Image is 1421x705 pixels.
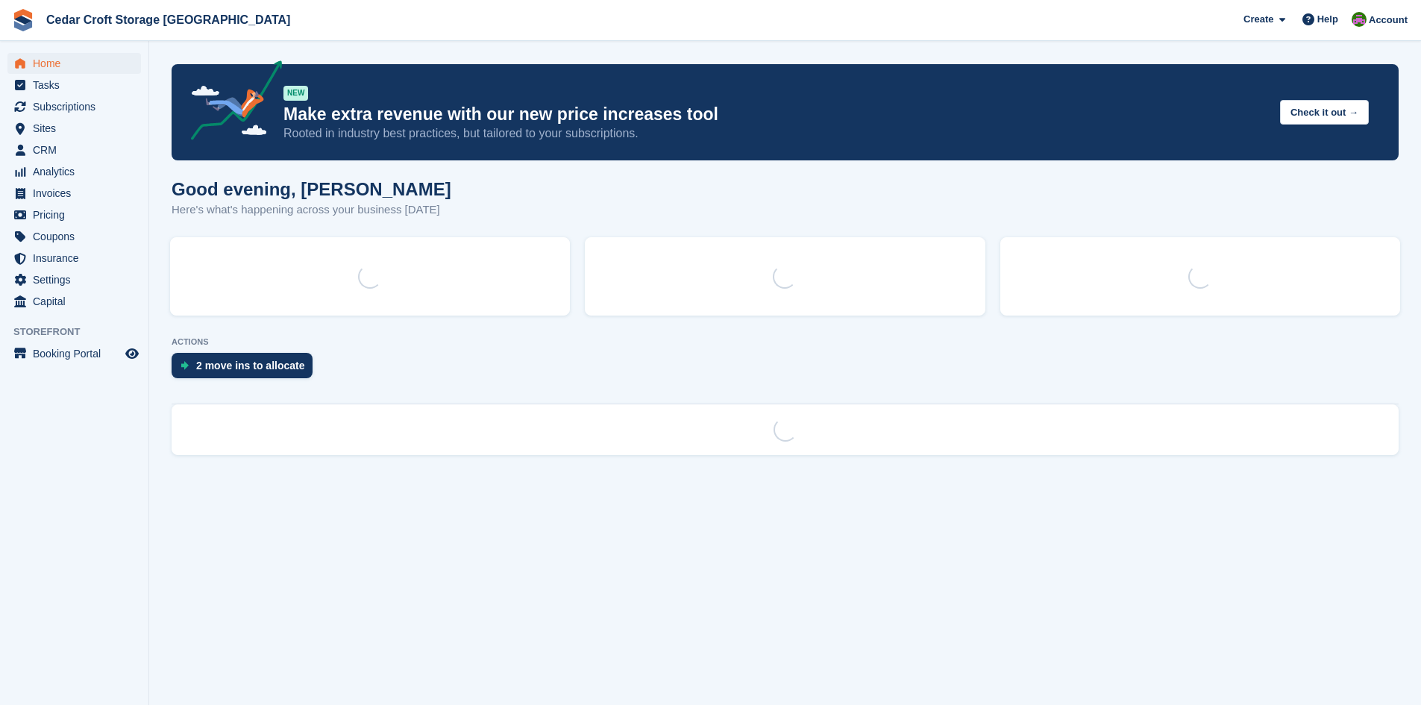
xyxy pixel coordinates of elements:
p: ACTIONS [172,337,1399,347]
span: Account [1369,13,1408,28]
span: Invoices [33,183,122,204]
a: 2 move ins to allocate [172,353,320,386]
a: menu [7,269,141,290]
div: NEW [283,86,308,101]
span: Sites [33,118,122,139]
a: menu [7,140,141,160]
span: Home [33,53,122,74]
p: Here's what's happening across your business [DATE] [172,201,451,219]
div: 2 move ins to allocate [196,360,305,372]
img: Mark Orchard [1352,12,1367,27]
p: Rooted in industry best practices, but tailored to your subscriptions. [283,125,1268,142]
span: Coupons [33,226,122,247]
a: menu [7,343,141,364]
a: menu [7,248,141,269]
span: Insurance [33,248,122,269]
h1: Good evening, [PERSON_NAME] [172,179,451,199]
span: Analytics [33,161,122,182]
a: Preview store [123,345,141,363]
a: menu [7,53,141,74]
a: menu [7,118,141,139]
img: stora-icon-8386f47178a22dfd0bd8f6a31ec36ba5ce8667c1dd55bd0f319d3a0aa187defe.svg [12,9,34,31]
a: menu [7,183,141,204]
span: Pricing [33,204,122,225]
a: menu [7,291,141,312]
img: price-adjustments-announcement-icon-8257ccfd72463d97f412b2fc003d46551f7dbcb40ab6d574587a9cd5c0d94... [178,60,283,145]
a: menu [7,226,141,247]
span: Subscriptions [33,96,122,117]
p: Make extra revenue with our new price increases tool [283,104,1268,125]
a: Cedar Croft Storage [GEOGRAPHIC_DATA] [40,7,296,32]
span: Booking Portal [33,343,122,364]
span: Tasks [33,75,122,95]
a: menu [7,161,141,182]
span: Settings [33,269,122,290]
span: Capital [33,291,122,312]
img: move_ins_to_allocate_icon-fdf77a2bb77ea45bf5b3d319d69a93e2d87916cf1d5bf7949dd705db3b84f3ca.svg [181,361,189,370]
span: Create [1243,12,1273,27]
span: Storefront [13,325,148,339]
button: Check it out → [1280,100,1369,125]
a: menu [7,96,141,117]
span: Help [1317,12,1338,27]
a: menu [7,75,141,95]
span: CRM [33,140,122,160]
a: menu [7,204,141,225]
